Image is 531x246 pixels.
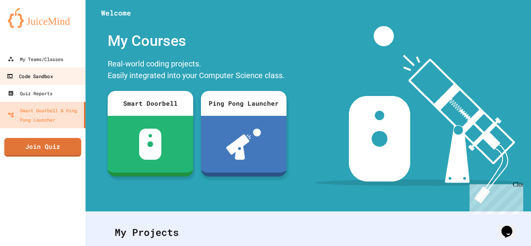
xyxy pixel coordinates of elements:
iframe: chat widget [498,215,523,238]
div: Code Sandbox [7,72,52,81]
img: sdb-white.svg [139,129,161,160]
div: Smart Doorbell [108,91,193,116]
div: Real-world coding projects. Easily integrated into your Computer Science class. [104,56,290,85]
div: Ping Pong Launcher [201,91,286,116]
img: logo-orange.svg [8,8,78,28]
div: Quiz Reports [8,89,52,98]
div: My Courses [104,26,290,56]
div: Smart Doorbell & Ping Pong Launcher [8,106,81,124]
iframe: chat widget [466,181,523,214]
div: My Teams/Classes [8,54,63,64]
img: banner-image-my-projects.png [315,26,524,204]
div: Chat with us now!Close [3,3,54,49]
a: Join Quiz [4,138,81,157]
img: ppl-with-ball.png [226,129,261,160]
